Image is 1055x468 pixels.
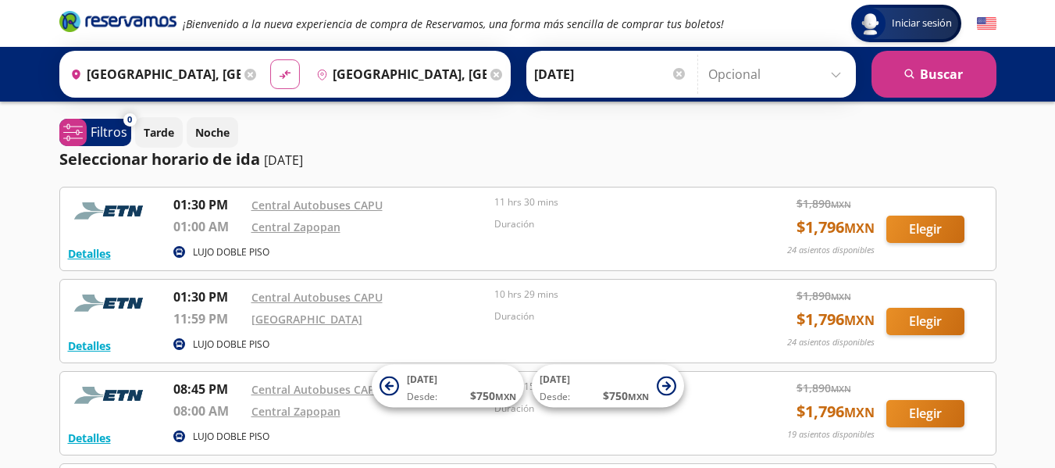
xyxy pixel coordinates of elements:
p: 08:00 AM [173,402,244,420]
em: ¡Bienvenido a la nueva experiencia de compra de Reservamos, una forma más sencilla de comprar tus... [183,16,724,31]
input: Elegir Fecha [534,55,687,94]
small: MXN [844,220,875,237]
button: Detalles [68,245,111,262]
p: 01:30 PM [173,195,244,214]
button: Detalles [68,338,111,354]
p: Noche [195,124,230,141]
input: Buscar Origen [64,55,241,94]
img: RESERVAMOS [68,380,154,411]
a: [GEOGRAPHIC_DATA] [251,312,362,327]
span: [DATE] [540,373,570,386]
p: Duración [494,217,730,231]
span: $ 1,796 [797,400,875,423]
button: Elegir [886,400,964,427]
small: MXN [628,391,649,402]
small: MXN [831,383,851,395]
button: English [977,14,996,34]
input: Buscar Destino [310,55,487,94]
input: Opcional [708,55,848,94]
button: 0Filtros [59,119,131,146]
p: LUJO DOBLE PISO [193,430,269,444]
span: Desde: [540,390,570,404]
p: Duración [494,309,730,323]
p: LUJO DOBLE PISO [193,338,269,352]
span: Iniciar sesión [886,16,958,31]
a: Central Zapopan [251,220,340,234]
p: Seleccionar horario de ida [59,148,260,171]
button: Detalles [68,430,111,446]
button: Buscar [871,51,996,98]
button: Elegir [886,216,964,243]
p: 08:45 PM [173,380,244,398]
p: 11:59 PM [173,309,244,328]
button: Tarde [135,117,183,148]
button: [DATE]Desde:$750MXN [532,365,684,408]
span: 0 [127,113,132,127]
button: Elegir [886,308,964,335]
span: $ 1,890 [797,195,851,212]
a: Central Autobuses CAPU [251,198,383,213]
small: MXN [831,198,851,210]
button: [DATE]Desde:$750MXN [372,365,524,408]
span: [DATE] [407,373,437,386]
span: $ 1,890 [797,288,851,304]
small: MXN [844,404,875,421]
a: Central Zapopan [251,404,340,419]
small: MXN [495,391,516,402]
p: 11 hrs 30 mins [494,195,730,209]
p: 01:00 AM [173,217,244,236]
p: Filtros [91,123,127,141]
p: 24 asientos disponibles [787,336,875,349]
a: Central Autobuses CAPU [251,290,383,305]
a: Brand Logo [59,9,176,38]
span: $ 1,796 [797,216,875,239]
img: RESERVAMOS [68,288,154,319]
small: MXN [844,312,875,329]
p: Tarde [144,124,174,141]
p: 01:30 PM [173,288,244,306]
small: MXN [831,291,851,302]
span: Desde: [407,390,437,404]
span: $ 1,796 [797,308,875,331]
span: $ 750 [603,388,649,404]
p: LUJO DOBLE PISO [193,245,269,259]
button: Noche [187,117,238,148]
a: Central Autobuses CAPU [251,382,383,397]
p: [DATE] [264,151,303,170]
span: $ 750 [470,388,516,404]
i: Brand Logo [59,9,176,33]
span: $ 1,890 [797,380,851,396]
p: 10 hrs 29 mins [494,288,730,302]
img: RESERVAMOS [68,195,154,227]
p: Duración [494,402,730,416]
p: 19 asientos disponibles [787,428,875,441]
p: 24 asientos disponibles [787,244,875,257]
